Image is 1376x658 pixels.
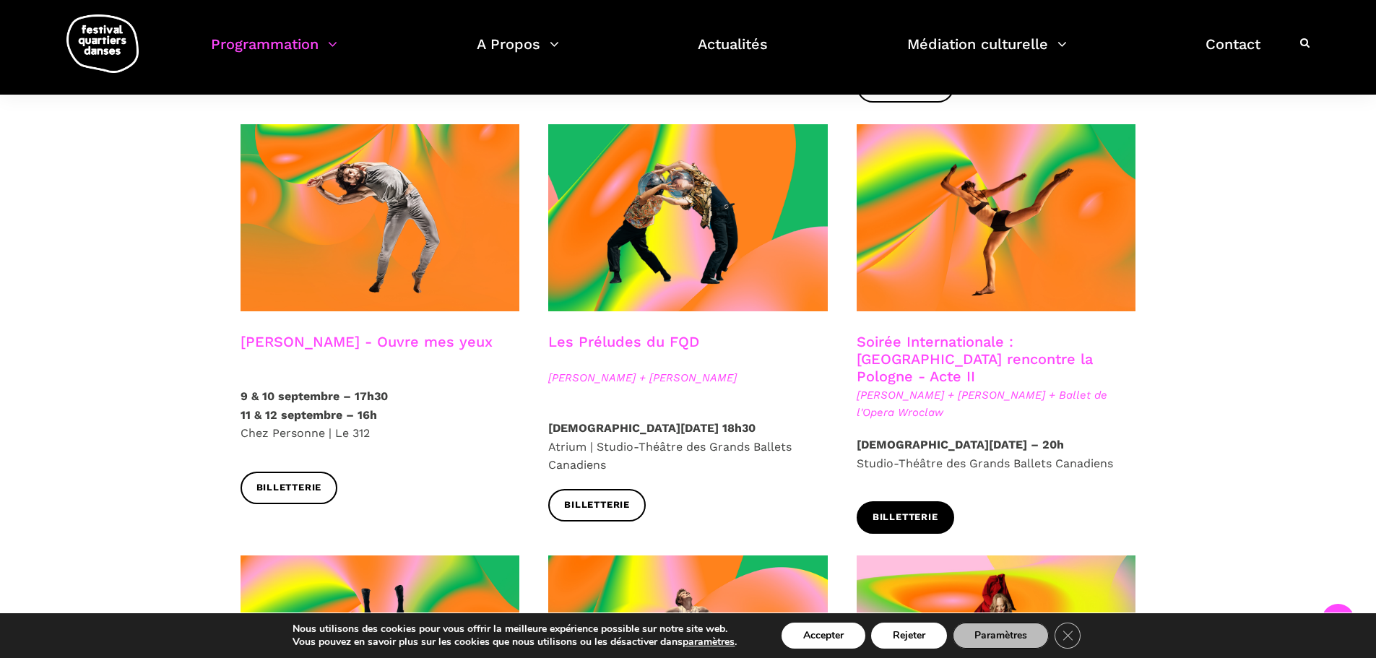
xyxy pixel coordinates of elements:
p: Studio-Théâtre des Grands Ballets Canadiens [857,436,1136,472]
a: Actualités [698,32,768,74]
a: Soirée Internationale : [GEOGRAPHIC_DATA] rencontre la Pologne - Acte II [857,333,1093,385]
p: Nous utilisons des cookies pour vous offrir la meilleure expérience possible sur notre site web. [293,623,737,636]
p: Chez Personne | Le 312 [241,387,520,443]
button: Accepter [782,623,865,649]
button: Paramètres [953,623,1049,649]
img: logo-fqd-med [66,14,139,73]
strong: [DEMOGRAPHIC_DATA][DATE] 18h30 [548,421,756,435]
button: Rejeter [871,623,947,649]
a: Médiation culturelle [907,32,1067,74]
a: [PERSON_NAME] - Ouvre mes yeux [241,333,493,350]
button: Close GDPR Cookie Banner [1055,623,1081,649]
span: Billetterie [873,510,938,525]
p: Vous pouvez en savoir plus sur les cookies que nous utilisons ou les désactiver dans . [293,636,737,649]
strong: [DEMOGRAPHIC_DATA][DATE] – 20h [857,438,1064,451]
span: Billetterie [256,480,322,495]
a: Contact [1206,32,1260,74]
a: A Propos [477,32,559,74]
p: Atrium | Studio-Théâtre des Grands Ballets Canadiens [548,419,828,475]
span: [PERSON_NAME] + [PERSON_NAME] + Ballet de l'Opera Wroclaw [857,386,1136,421]
a: Billetterie [548,489,646,521]
a: Billetterie [857,501,954,534]
a: Billetterie [241,472,338,504]
button: paramètres [683,636,735,649]
span: Billetterie [564,498,630,513]
span: [PERSON_NAME] + [PERSON_NAME] [548,369,828,386]
strong: 9 & 10 septembre – 17h30 11 & 12 septembre – 16h [241,389,388,422]
a: Programmation [211,32,337,74]
a: Les Préludes du FQD [548,333,699,350]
